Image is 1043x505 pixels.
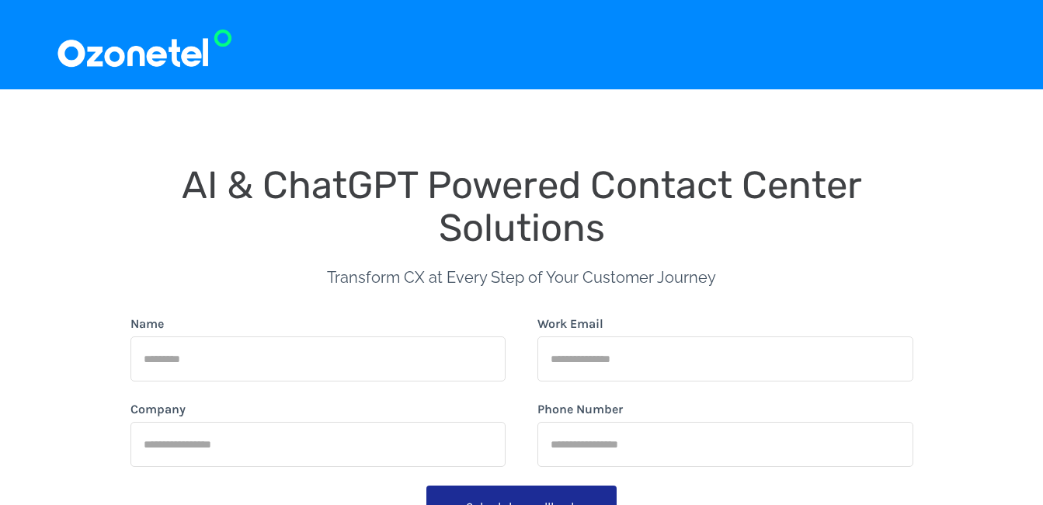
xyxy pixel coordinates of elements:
[537,400,623,419] label: Phone Number
[130,315,164,333] label: Name
[182,162,871,250] span: AI & ChatGPT Powered Contact Center Solutions
[327,268,716,287] span: Transform CX at Every Step of Your Customer Journey
[537,315,603,333] label: Work Email
[130,400,186,419] label: Company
